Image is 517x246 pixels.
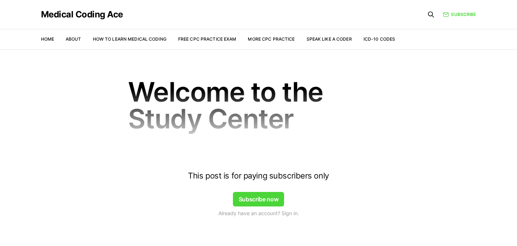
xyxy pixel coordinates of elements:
[218,209,299,217] span: Already have an account? Sign in.
[178,36,237,42] a: Free CPC Practice Exam
[233,192,284,206] button: Subscribe now
[93,36,167,42] a: How to Learn Medical Coding
[128,78,389,132] h1: Welcome to the Study Center
[41,10,123,19] a: Medical Coding Ace
[364,36,395,42] a: ICD-10 Codes
[248,36,295,42] a: More CPC Practice
[66,36,81,42] a: About
[443,11,476,18] a: Subscribe
[307,36,352,42] a: Speak Like a Coder
[41,36,54,42] a: Home
[128,171,389,180] h4: This post is for paying subscribers only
